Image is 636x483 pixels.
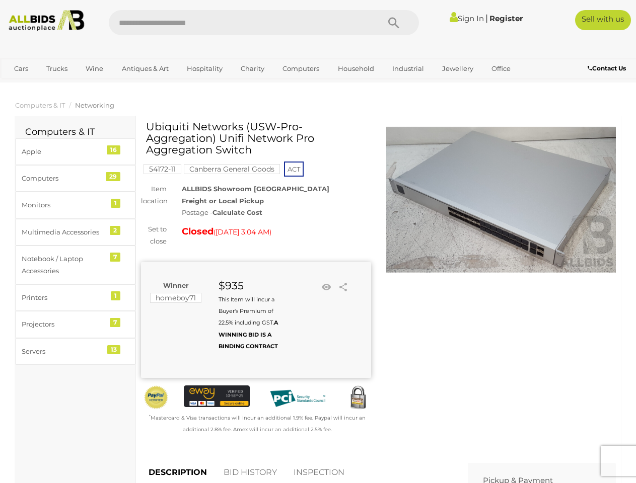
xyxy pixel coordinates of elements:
a: Household [331,60,381,77]
small: This Item will incur a Buyer's Premium of 22.5% including GST. [219,296,278,350]
a: Networking [75,101,114,109]
b: Winner [163,281,189,289]
a: Cars [8,60,35,77]
span: ( ) [214,228,271,236]
div: Printers [22,292,105,303]
div: 2 [110,226,120,235]
img: Allbids.com.au [5,10,89,31]
small: Mastercard & Visa transactions will incur an additional 1.9% fee. Paypal will incur an additional... [149,415,366,433]
div: Computers [22,173,105,184]
div: 29 [106,172,120,181]
a: Office [485,60,517,77]
a: Sports [8,77,41,94]
span: [DATE] 3:04 AM [216,227,269,236]
div: Multimedia Accessories [22,226,105,238]
a: Charity [234,60,271,77]
a: Sell with us [575,10,631,30]
button: Search [369,10,419,35]
a: Wine [79,60,110,77]
b: Contact Us [588,64,626,72]
a: Antiques & Art [115,60,175,77]
div: Projectors [22,318,105,330]
mark: 54172-11 [144,164,181,174]
div: Monitors [22,199,105,211]
strong: $935 [219,279,244,292]
a: Projectors 7 [15,311,135,338]
a: Computers & IT [15,101,65,109]
div: Set to close [133,223,174,247]
img: eWAY Payment Gateway [184,385,249,407]
a: Canberra General Goods [184,165,280,173]
span: | [485,13,488,24]
div: 1 [111,199,120,208]
a: Computers 29 [15,165,135,192]
a: Printers 1 [15,284,135,311]
a: Industrial [386,60,431,77]
div: 13 [107,345,120,354]
a: Multimedia Accessories 2 [15,219,135,246]
b: A WINNING BID IS A BINDING CONTRACT [219,319,278,350]
div: Servers [22,346,105,357]
a: Monitors 1 [15,192,135,218]
img: Secured by Rapid SSL [345,385,371,411]
div: Notebook / Laptop Accessories [22,253,105,277]
h1: Ubiquiti Networks (USW-Pro-Aggregation) Unifi Network Pro Aggregation Switch [146,121,369,155]
mark: Canberra General Goods [184,164,280,174]
a: Notebook / Laptop Accessories 7 [15,246,135,284]
div: 1 [111,291,120,300]
li: Watch this item [319,280,334,295]
div: Postage - [182,207,371,218]
a: Sign In [450,14,484,23]
div: 16 [107,145,120,154]
img: Official PayPal Seal [144,385,169,410]
a: Jewellery [436,60,480,77]
img: PCI DSS compliant [265,385,330,412]
div: 7 [110,318,120,327]
h2: Computers & IT [25,127,125,137]
span: ACT [284,162,304,177]
div: 7 [110,253,120,262]
strong: ALLBIDS Showroom [GEOGRAPHIC_DATA] [182,185,329,193]
a: 54172-11 [144,165,181,173]
a: Apple 16 [15,138,135,165]
strong: Calculate Cost [213,208,262,216]
a: Computers [276,60,326,77]
strong: Closed [182,226,214,237]
a: Contact Us [588,63,628,74]
img: Ubiquiti Networks (USW-Pro-Aggregation) Unifi Network Pro Aggregation Switch [386,126,616,274]
a: Servers 13 [15,338,135,365]
div: Item location [133,183,174,207]
a: Register [489,14,523,23]
div: Apple [22,146,105,157]
strong: Freight or Local Pickup [182,197,264,205]
a: Trucks [40,60,74,77]
a: [GEOGRAPHIC_DATA] [46,77,131,94]
a: Hospitality [180,60,229,77]
mark: homeboy71 [150,293,201,303]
